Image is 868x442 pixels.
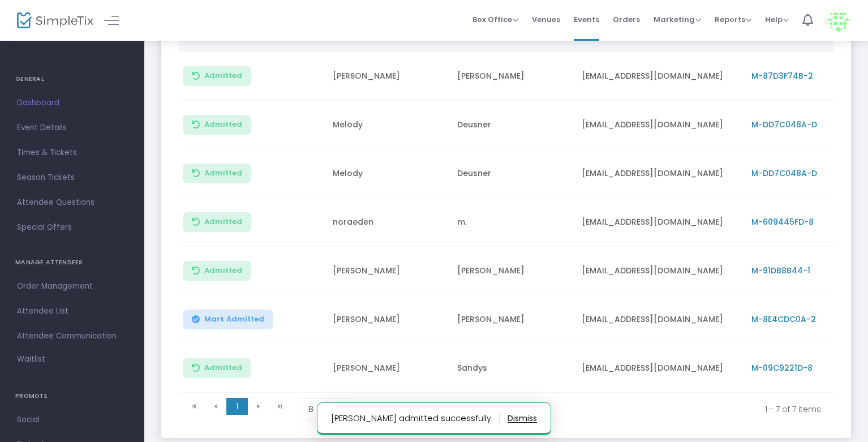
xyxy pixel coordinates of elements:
[204,363,242,372] span: Admitted
[308,404,326,415] span: 8
[751,265,810,276] span: M-91DB8B44-1
[204,266,242,275] span: Admitted
[17,170,127,185] span: Season Tickets
[331,409,500,427] p: [PERSON_NAME] admitted successfully.
[575,149,745,198] td: [EMAIL_ADDRESS][DOMAIN_NAME]
[532,5,560,34] span: Venues
[751,70,813,81] span: M-87D3F74B-2
[654,14,701,25] span: Marketing
[450,101,575,149] td: Deusner
[330,398,346,420] button: Select
[17,329,127,344] span: Attendee Communication
[326,52,450,101] td: [PERSON_NAME]
[326,247,450,295] td: [PERSON_NAME]
[613,5,640,34] span: Orders
[183,115,251,135] button: Admitted
[751,119,817,130] span: M-DD7C048A-D
[472,14,518,25] span: Box Office
[450,295,575,344] td: [PERSON_NAME]
[17,195,127,210] span: Attendee Questions
[508,409,537,427] button: dismiss
[451,398,821,420] kendo-pager-info: 1 - 7 of 7 items
[751,216,814,228] span: M-609445FD-8
[204,169,242,178] span: Admitted
[183,261,251,281] button: Admitted
[575,295,745,344] td: [EMAIL_ADDRESS][DOMAIN_NAME]
[326,101,450,149] td: Melody
[183,66,251,86] button: Admitted
[450,344,575,393] td: Sandys
[326,198,450,247] td: noraeden
[17,279,127,294] span: Order Management
[17,304,127,319] span: Attendee List
[17,220,127,235] span: Special Offers
[751,362,813,374] span: M-09C9221D-8
[751,168,817,179] span: M-DD7C048A-D
[575,198,745,247] td: [EMAIL_ADDRESS][DOMAIN_NAME]
[17,145,127,160] span: Times & Tickets
[575,52,745,101] td: [EMAIL_ADDRESS][DOMAIN_NAME]
[204,315,264,324] span: Mark Admitted
[179,12,833,393] div: Data table
[17,121,127,135] span: Event Details
[575,101,745,149] td: [EMAIL_ADDRESS][DOMAIN_NAME]
[450,198,575,247] td: m.
[17,413,127,427] span: Social
[204,71,242,80] span: Admitted
[450,52,575,101] td: [PERSON_NAME]
[751,314,816,325] span: M-8E4CDC0A-2
[183,164,251,183] button: Admitted
[226,398,248,415] span: Page 1
[204,217,242,226] span: Admitted
[183,310,273,329] button: Mark Admitted
[183,212,251,232] button: Admitted
[450,247,575,295] td: [PERSON_NAME]
[575,247,745,295] td: [EMAIL_ADDRESS][DOMAIN_NAME]
[17,354,45,365] span: Waitlist
[15,251,129,274] h4: MANAGE ATTENDEES
[204,120,242,129] span: Admitted
[17,96,127,110] span: Dashboard
[326,344,450,393] td: [PERSON_NAME]
[326,295,450,344] td: [PERSON_NAME]
[575,344,745,393] td: [EMAIL_ADDRESS][DOMAIN_NAME]
[574,5,599,34] span: Events
[15,385,129,407] h4: PROMOTE
[765,14,789,25] span: Help
[15,68,129,91] h4: GENERAL
[326,149,450,198] td: Melody
[715,14,751,25] span: Reports
[183,358,251,378] button: Admitted
[450,149,575,198] td: Deusner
